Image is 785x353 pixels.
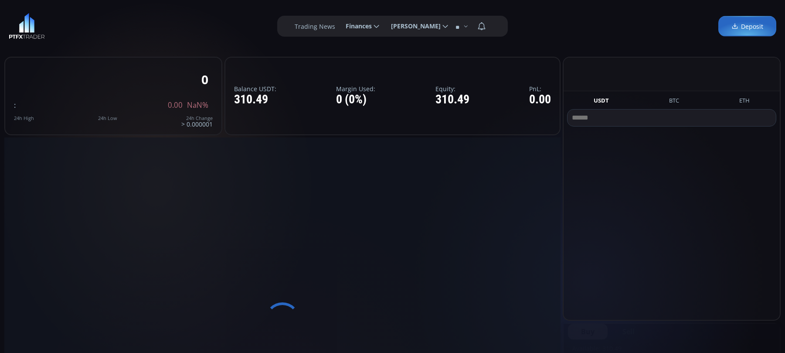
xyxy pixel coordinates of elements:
div: 0.00 [529,93,551,106]
div: 24h High [14,116,34,121]
div: 0 [201,73,208,86]
div: 24h Change [181,116,213,121]
div: 0 (0%) [336,93,375,106]
button: USDT [590,96,612,107]
span: Deposit [731,22,763,31]
span: 0.00 [168,101,183,109]
label: PnL: [529,86,551,92]
div: 310.49 [234,93,276,106]
label: Balance USDT: [234,86,276,92]
label: Equity: [435,86,469,92]
span: Finances [340,17,372,35]
button: ETH [736,96,753,107]
a: Deposit [718,16,776,37]
div: 310.49 [435,93,469,106]
label: Margin Used: [336,86,375,92]
span: NaN% [187,101,208,109]
div: > 0.000001 [181,116,213,127]
label: Trading News [295,22,335,31]
span: : [14,100,16,110]
button: BTC [666,96,683,107]
span: [PERSON_NAME] [385,17,441,35]
div: 24h Low [98,116,117,121]
img: LOGO [9,13,45,39]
